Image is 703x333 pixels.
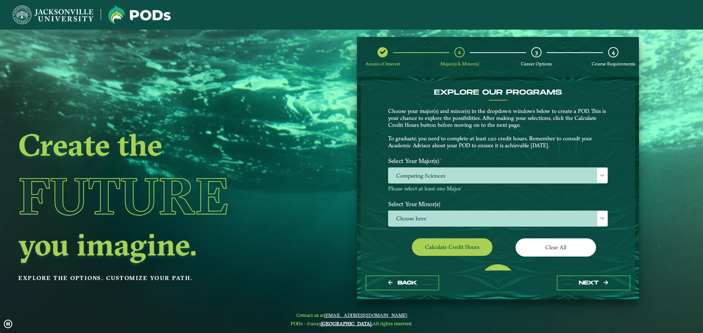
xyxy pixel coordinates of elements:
button: Clear All [516,238,596,256]
h2: Create the [18,129,298,160]
img: Jacksonville University logo [13,5,93,24]
span: 4 [612,49,615,56]
span: Back [398,280,417,286]
span: Computing Sciences [388,168,607,183]
span: Contact us at [291,312,412,318]
button: Calculate credit hours [412,238,492,256]
span: Area(s) of Interest [365,61,400,67]
img: Jacksonville University logo [108,5,171,24]
h1: Future [18,163,298,229]
p: Please select at least one Major [388,185,608,192]
span: Career Options [521,61,552,67]
a: [EMAIL_ADDRESS][DOMAIN_NAME] [324,312,407,318]
label: Select Your Major(s) [383,154,613,168]
h4: EXPLORE OUR PROGRAMS [388,88,608,97]
a: [GEOGRAPHIC_DATA]. [321,321,372,326]
span: 3 [535,49,538,56]
span: PODs - ©2025 All rights reserved. [291,321,412,326]
span: Course Requirements [592,61,635,67]
sup: ⋆ [461,184,464,189]
sup: ⋆ [439,156,442,162]
label: Select Your Minor(s) [383,197,613,211]
h2: you imagine. [18,229,298,260]
button: Back [366,276,439,291]
span: 2 [458,49,461,56]
p: Choose your major(s) and minor(s) in the dropdown windows below to create a POD. This is your cha... [388,108,608,149]
span: Choose here [388,211,607,227]
button: next [557,276,630,291]
span: Major(s) & Minor(s) [440,61,479,67]
p: Explore the options. Customize your path. [18,273,298,284]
